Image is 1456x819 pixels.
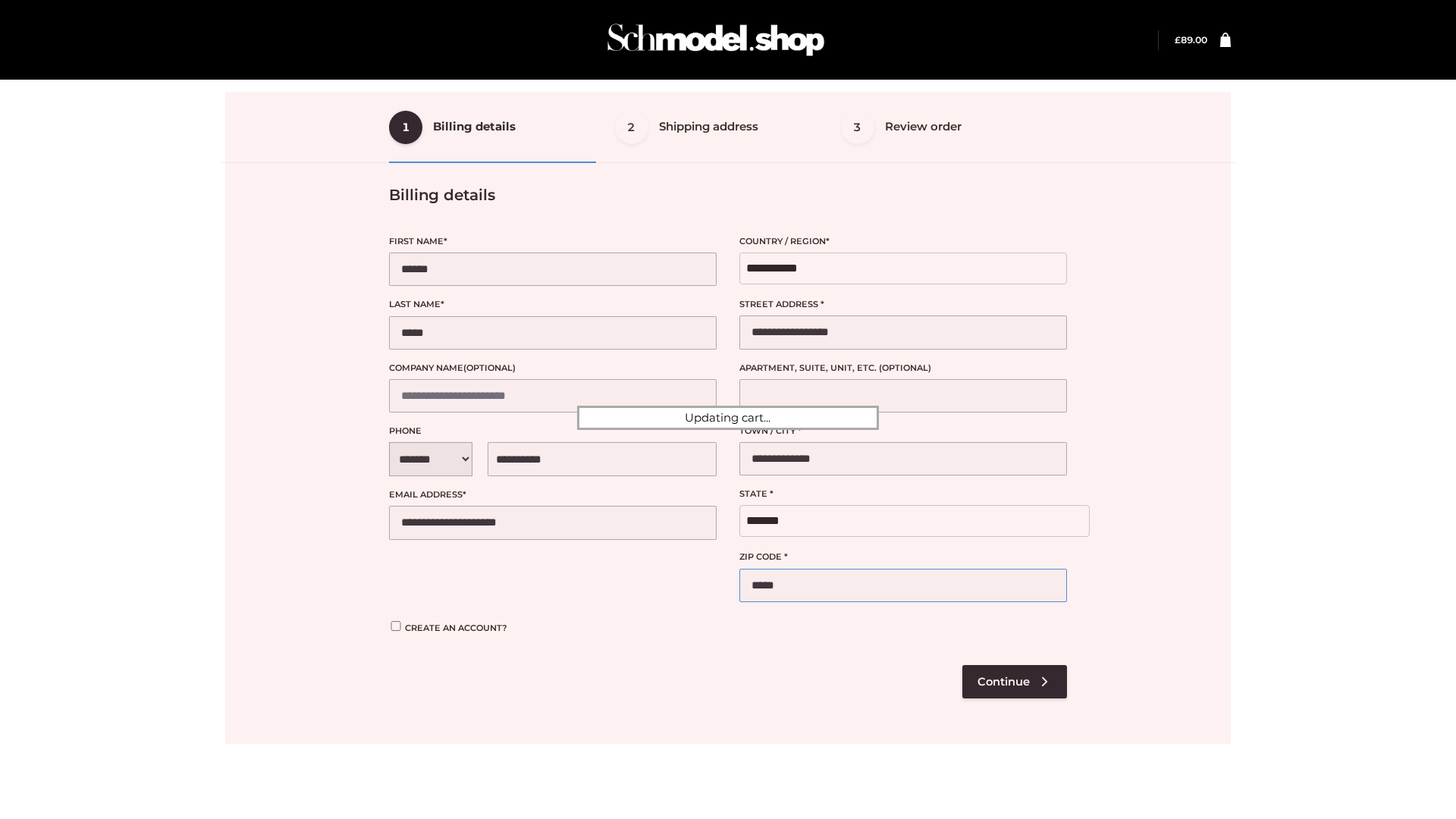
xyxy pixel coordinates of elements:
span: £ [1175,34,1181,45]
bdi: 89.00 [1175,34,1207,45]
div: Updating cart... [577,406,879,430]
img: Schmodel Admin 964 [602,10,830,70]
a: £89.00 [1175,34,1207,45]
